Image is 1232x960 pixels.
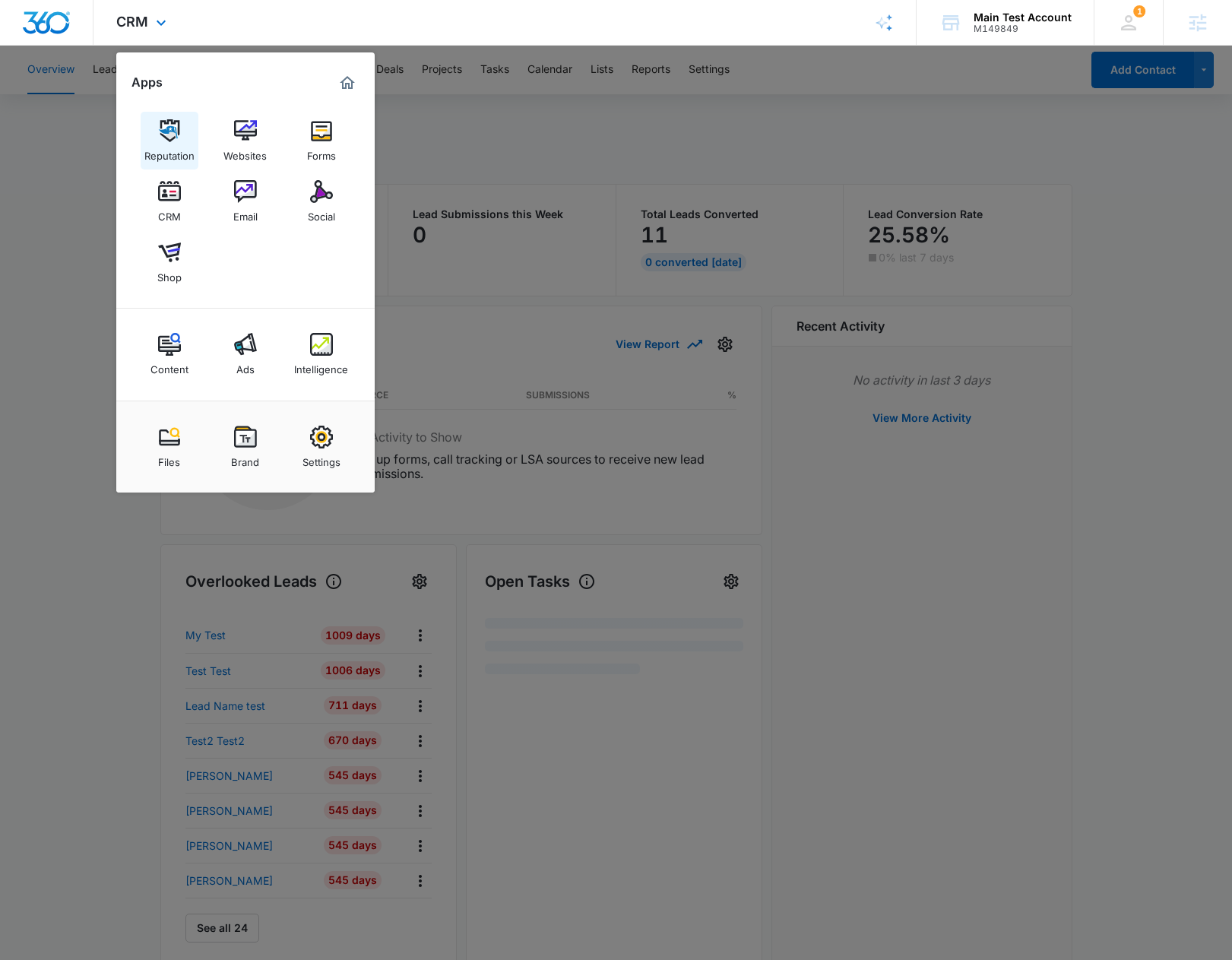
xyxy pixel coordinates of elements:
[141,112,198,170] a: Reputation
[236,356,255,375] div: Ads
[217,112,274,170] a: Websites
[158,203,181,223] div: CRM
[217,325,274,383] a: Ads
[974,11,1072,24] div: account name
[335,71,359,95] a: Marketing 360® Dashboard
[231,448,259,468] div: Brand
[302,448,340,468] div: Settings
[293,173,350,230] a: Social
[294,356,348,375] div: Intelligence
[116,14,148,30] span: CRM
[217,418,274,476] a: Brand
[1133,5,1145,17] div: notifications count
[293,418,350,476] a: Settings
[131,75,163,90] h2: Apps
[293,325,350,383] a: Intelligence
[223,142,267,162] div: Websites
[217,173,274,230] a: Email
[233,203,258,223] div: Email
[974,24,1072,34] div: account id
[144,142,195,162] div: Reputation
[150,356,188,375] div: Content
[141,418,198,476] a: Files
[158,448,180,468] div: Files
[307,142,336,162] div: Forms
[141,173,198,230] a: CRM
[141,325,198,383] a: Content
[157,264,182,284] div: Shop
[293,112,350,170] a: Forms
[308,203,335,223] div: Social
[141,233,198,291] a: Shop
[1133,5,1145,17] span: 1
